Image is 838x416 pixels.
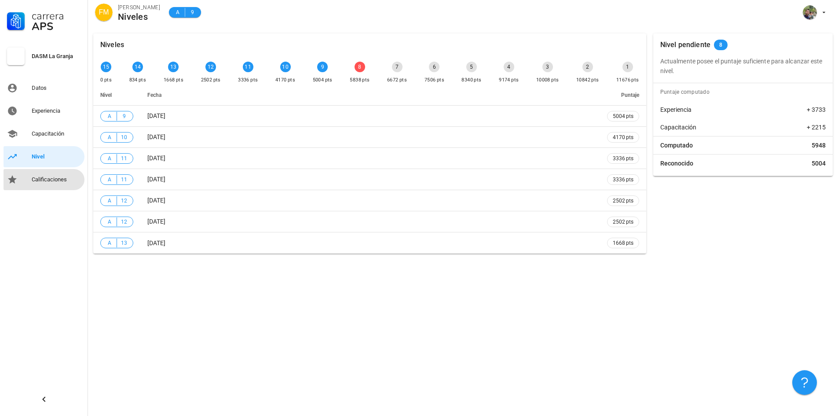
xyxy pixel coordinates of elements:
[660,105,692,114] span: Experiencia
[613,196,633,205] span: 2502 pts
[461,76,481,85] div: 8340 pts
[32,11,81,21] div: Carrera
[429,62,439,72] div: 6
[4,123,84,144] a: Capacitación
[387,76,407,85] div: 6672 pts
[168,62,179,72] div: 13
[613,154,633,163] span: 3336 pts
[100,33,124,56] div: Niveles
[32,21,81,32] div: APS
[147,197,165,204] span: [DATE]
[238,76,258,85] div: 3336 pts
[600,85,646,106] th: Puntaje
[147,92,161,98] span: Fecha
[99,4,109,21] span: FM
[106,196,113,205] span: A
[121,133,128,142] span: 10
[660,56,826,76] p: Actualmente posee el puntaje suficiente para alcanzar este nivel.
[140,85,600,106] th: Fecha
[121,154,128,163] span: 11
[657,83,833,101] div: Puntaje computado
[164,76,183,85] div: 1668 pts
[118,12,160,22] div: Niveles
[350,76,370,85] div: 5838 pts
[4,146,84,167] a: Nivel
[542,62,553,72] div: 3
[613,133,633,142] span: 4170 pts
[147,133,165,140] span: [DATE]
[424,76,444,85] div: 7506 pts
[121,175,128,184] span: 11
[355,62,365,72] div: 8
[106,239,113,247] span: A
[106,154,113,163] span: A
[32,85,81,92] div: Datos
[189,8,196,17] span: 9
[93,85,140,106] th: Nivel
[101,62,111,72] div: 15
[613,239,633,247] span: 1668 pts
[100,76,112,85] div: 0 pts
[536,76,559,85] div: 10008 pts
[313,76,333,85] div: 5004 pts
[32,130,81,137] div: Capacitación
[201,76,221,85] div: 2502 pts
[280,62,291,72] div: 10
[32,53,81,60] div: DASM La Granja
[243,62,253,72] div: 11
[812,159,826,168] span: 5004
[32,153,81,160] div: Nivel
[32,107,81,114] div: Experiencia
[106,112,113,121] span: A
[499,76,519,85] div: 9174 pts
[275,76,295,85] div: 4170 pts
[4,77,84,99] a: Datos
[613,217,633,226] span: 2502 pts
[660,123,696,132] span: Capacitación
[121,196,128,205] span: 12
[4,100,84,121] a: Experiencia
[616,76,639,85] div: 11676 pts
[807,105,826,114] span: + 3733
[121,217,128,226] span: 12
[205,62,216,72] div: 12
[129,76,146,85] div: 834 pts
[118,3,160,12] div: [PERSON_NAME]
[106,175,113,184] span: A
[576,76,599,85] div: 10842 pts
[719,40,722,50] span: 8
[622,62,633,72] div: 1
[504,62,514,72] div: 4
[100,92,112,98] span: Nivel
[174,8,181,17] span: A
[147,239,165,247] span: [DATE]
[132,62,143,72] div: 14
[106,217,113,226] span: A
[121,112,128,121] span: 9
[392,62,403,72] div: 7
[32,176,81,183] div: Calificaciones
[613,175,633,184] span: 3336 pts
[147,155,165,162] span: [DATE]
[4,169,84,190] a: Calificaciones
[121,239,128,247] span: 13
[812,141,826,150] span: 5948
[660,159,693,168] span: Reconocido
[147,112,165,119] span: [DATE]
[660,141,693,150] span: Computado
[803,5,817,19] div: avatar
[660,33,710,56] div: Nivel pendiente
[147,218,165,225] span: [DATE]
[317,62,328,72] div: 9
[466,62,477,72] div: 5
[106,133,113,142] span: A
[147,176,165,183] span: [DATE]
[807,123,826,132] span: + 2215
[95,4,113,21] div: avatar
[613,112,633,121] span: 5004 pts
[621,92,639,98] span: Puntaje
[582,62,593,72] div: 2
